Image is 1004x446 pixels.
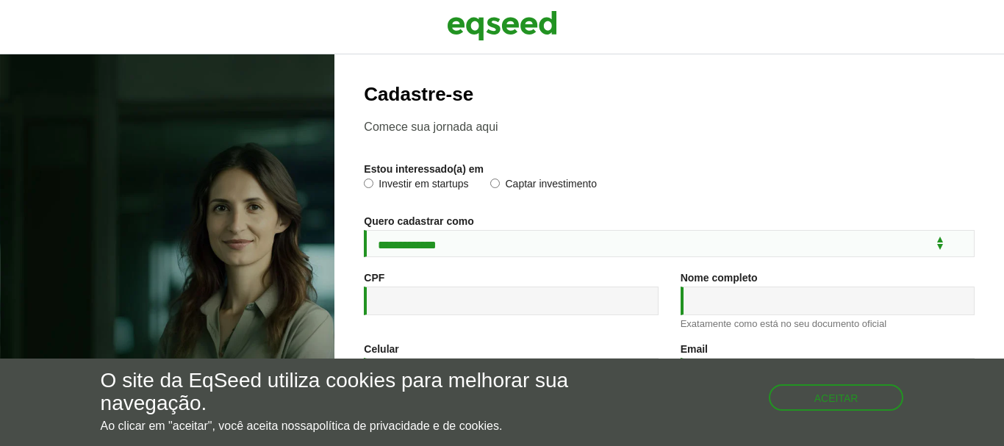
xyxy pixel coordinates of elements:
label: Email [681,344,708,354]
label: CPF [364,273,384,283]
label: Investir em startups [364,179,468,193]
label: Captar investimento [490,179,597,193]
label: Celular [364,344,398,354]
p: Ao clicar em "aceitar", você aceita nossa . [101,419,583,433]
p: Comece sua jornada aqui [364,120,975,134]
input: Captar investimento [490,179,500,188]
h5: O site da EqSeed utiliza cookies para melhorar sua navegação. [101,370,583,415]
label: Estou interessado(a) em [364,164,484,174]
a: política de privacidade e de cookies [312,420,499,432]
button: Aceitar [769,384,904,411]
label: Nome completo [681,273,758,283]
div: Exatamente como está no seu documento oficial [681,319,975,328]
input: Investir em startups [364,179,373,188]
label: Quero cadastrar como [364,216,473,226]
h2: Cadastre-se [364,84,975,105]
img: EqSeed Logo [447,7,557,44]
